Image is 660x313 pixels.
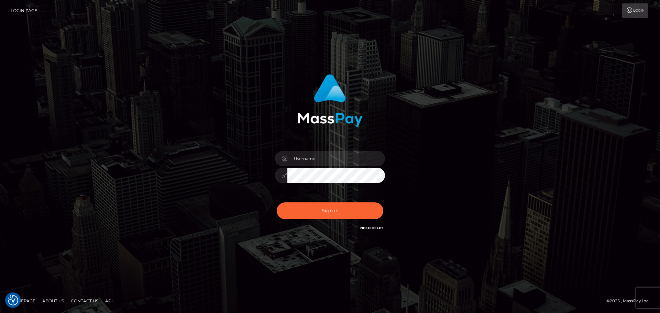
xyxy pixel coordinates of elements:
[102,295,115,306] a: API
[622,3,648,18] a: Login
[8,295,18,305] img: Revisit consent button
[606,297,655,305] div: © 2025 , MassPay Inc.
[277,202,383,219] button: Sign in
[287,151,385,166] input: Username...
[11,3,37,18] a: Login Page
[68,295,101,306] a: Contact Us
[40,295,67,306] a: About Us
[8,295,18,305] button: Consent Preferences
[360,226,383,230] a: Need Help?
[8,295,38,306] a: Homepage
[297,74,363,127] img: MassPay Login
